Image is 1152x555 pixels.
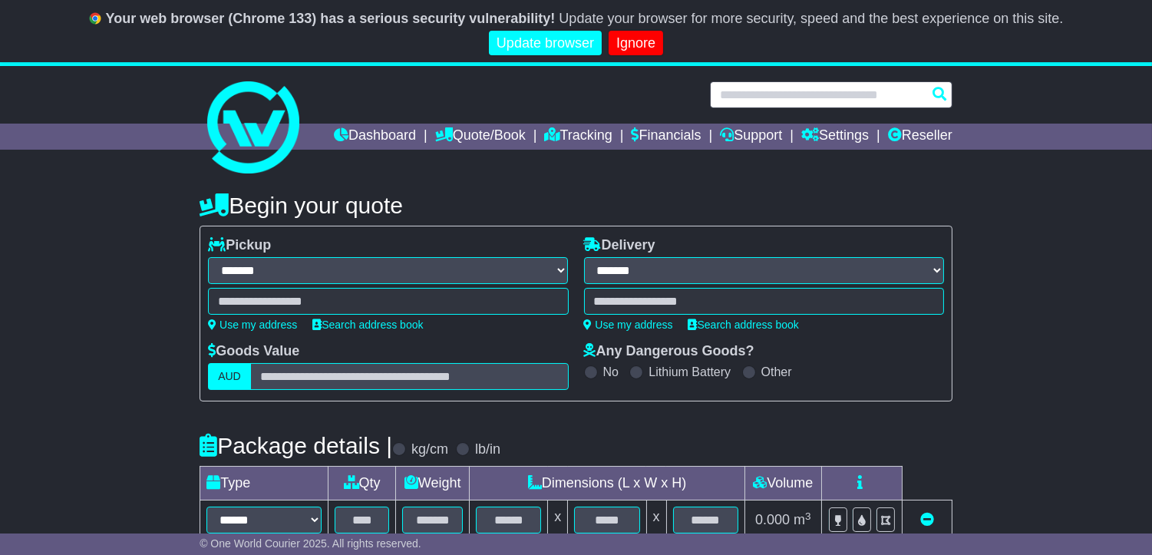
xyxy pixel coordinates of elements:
a: Quote/Book [435,124,526,150]
sup: 3 [805,510,811,522]
label: Pickup [208,237,271,254]
label: Lithium Battery [649,365,731,379]
b: Your web browser (Chrome 133) has a serious security vulnerability! [106,11,556,26]
a: Use my address [584,319,673,331]
a: Ignore [609,31,663,56]
a: Support [720,124,782,150]
label: No [603,365,619,379]
a: Use my address [208,319,297,331]
td: Volume [744,467,821,500]
td: Weight [396,467,470,500]
td: x [548,500,568,540]
a: Dashboard [334,124,416,150]
a: Reseller [888,124,952,150]
label: kg/cm [411,441,448,458]
td: x [646,500,666,540]
td: Type [200,467,328,500]
a: Search address book [312,319,423,331]
label: AUD [208,363,251,390]
a: Tracking [544,124,612,150]
td: Dimensions (L x W x H) [470,467,745,500]
a: Settings [801,124,869,150]
a: Search address book [688,319,799,331]
td: Qty [328,467,396,500]
label: Goods Value [208,343,299,360]
h4: Package details | [200,433,392,458]
label: Any Dangerous Goods? [584,343,754,360]
span: m [794,512,811,527]
a: Remove this item [920,512,934,527]
span: © One World Courier 2025. All rights reserved. [200,537,421,550]
h4: Begin your quote [200,193,952,218]
span: Update your browser for more security, speed and the best experience on this site. [559,11,1063,26]
span: 0.000 [755,512,790,527]
label: Delivery [584,237,655,254]
a: Update browser [489,31,602,56]
a: Financials [632,124,701,150]
label: lb/in [475,441,500,458]
label: Other [761,365,792,379]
